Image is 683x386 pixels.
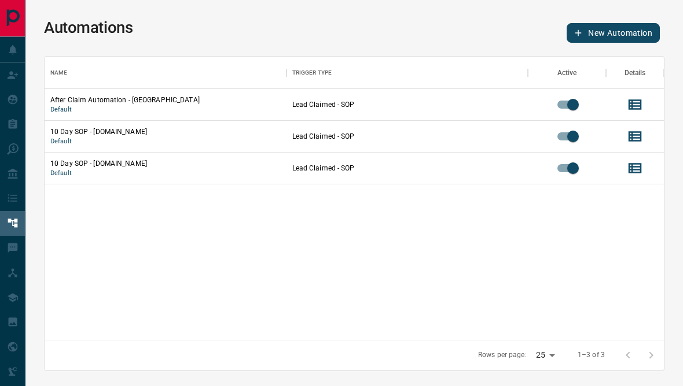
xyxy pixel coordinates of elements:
[578,350,605,360] p: 1–3 of 3
[623,125,647,148] button: View Details
[292,163,523,173] p: Lead Claimed - SOP
[478,350,527,360] p: Rows per page:
[606,57,664,89] div: Details
[625,57,646,89] div: Details
[557,57,577,89] div: Active
[50,105,281,114] p: Default
[623,157,647,180] button: View Details
[623,93,647,116] button: View Details
[287,57,528,89] div: Trigger Type
[50,158,281,169] p: 10 Day SOP - [DOMAIN_NAME]
[531,347,559,363] div: 25
[528,57,606,89] div: Active
[50,137,281,146] p: Default
[292,99,523,110] p: Lead Claimed - SOP
[292,57,332,89] div: Trigger Type
[50,57,68,89] div: Name
[567,23,660,43] button: New Automation
[50,95,281,105] p: After Claim Automation - [GEOGRAPHIC_DATA]
[50,127,281,137] p: 10 Day SOP - [DOMAIN_NAME]
[50,169,281,178] p: Default
[44,18,133,37] h1: Automations
[292,131,523,142] p: Lead Claimed - SOP
[45,57,287,89] div: Name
